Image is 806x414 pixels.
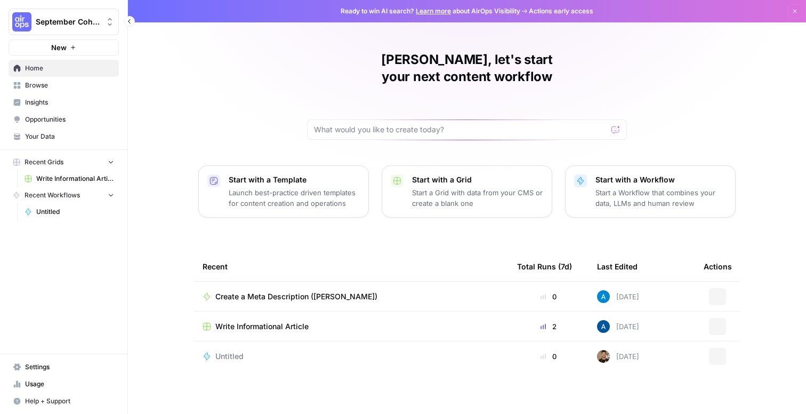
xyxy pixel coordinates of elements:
button: Recent Grids [9,154,119,170]
span: Insights [25,98,114,107]
p: Start a Grid with data from your CMS or create a blank one [412,187,543,209]
a: Your Data [9,128,119,145]
span: Browse [25,81,114,90]
a: Untitled [20,203,119,220]
a: Usage [9,376,119,393]
div: 2 [517,321,580,332]
span: Usage [25,379,114,389]
span: Untitled [36,207,114,217]
a: Settings [9,359,119,376]
a: Create a Meta Description ([PERSON_NAME]) [203,291,500,302]
span: September Cohort [36,17,100,27]
span: Ready to win AI search? about AirOps Visibility [341,6,520,16]
span: New [51,42,67,53]
img: September Cohort Logo [12,12,31,31]
span: Write Informational Article [215,321,309,332]
span: Settings [25,362,114,372]
button: Recent Workflows [9,187,119,203]
div: [DATE] [597,320,639,333]
img: 36rz0nf6lyfqsoxlb67712aiq2cf [597,350,610,363]
button: Start with a WorkflowStart a Workflow that combines your data, LLMs and human review [565,165,736,218]
img: r14hsbufqv3t0k7vcxcnu0vbeixh [597,320,610,333]
a: Untitled [203,351,500,362]
div: 0 [517,351,580,362]
span: Write Informational Article [36,174,114,184]
a: Browse [9,77,119,94]
p: Start with a Grid [412,174,543,185]
a: Insights [9,94,119,111]
div: Last Edited [597,252,638,281]
span: Untitled [215,351,244,362]
input: What would you like to create today? [314,124,607,135]
p: Start with a Workflow [595,174,727,185]
button: Start with a TemplateLaunch best-practice driven templates for content creation and operations [198,165,369,218]
button: Start with a GridStart a Grid with data from your CMS or create a blank one [382,165,552,218]
div: [DATE] [597,350,639,363]
button: New [9,39,119,55]
span: Recent Grids [25,157,63,167]
div: Actions [704,252,732,281]
button: Workspace: September Cohort [9,9,119,35]
span: Home [25,63,114,73]
div: 0 [517,291,580,302]
button: Help + Support [9,393,119,410]
img: o3cqybgnmipr355j8nz4zpq1mc6x [597,290,610,303]
a: Home [9,60,119,77]
div: Total Runs (7d) [517,252,572,281]
span: Help + Support [25,396,114,406]
a: Write Informational Article [203,321,500,332]
span: Actions early access [529,6,593,16]
p: Start with a Template [229,174,360,185]
h1: [PERSON_NAME], let's start your next content workflow [307,51,627,85]
span: Opportunities [25,115,114,124]
p: Launch best-practice driven templates for content creation and operations [229,187,360,209]
a: Opportunities [9,111,119,128]
a: Learn more [416,7,451,15]
div: Recent [203,252,500,281]
span: Your Data [25,132,114,141]
a: Write Informational Article [20,170,119,187]
p: Start a Workflow that combines your data, LLMs and human review [595,187,727,209]
div: [DATE] [597,290,639,303]
span: Create a Meta Description ([PERSON_NAME]) [215,291,377,302]
span: Recent Workflows [25,190,80,200]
